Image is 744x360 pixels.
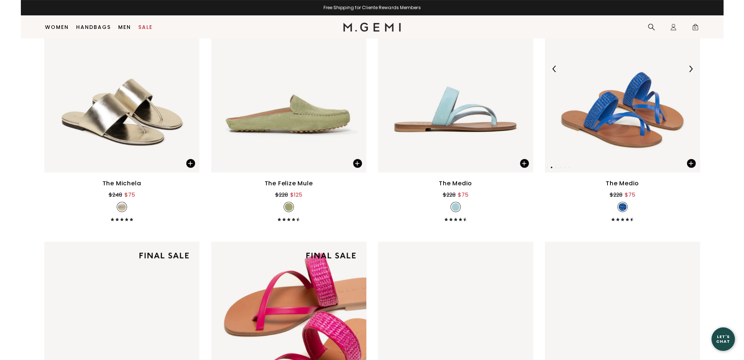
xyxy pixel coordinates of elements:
[109,190,122,199] div: $248
[300,246,362,265] img: final sale tag
[133,246,195,265] img: final sale tag
[118,203,126,211] img: v_7355612463163_SWATCH_50x.jpg
[625,190,635,199] div: $75
[124,190,135,199] div: $75
[343,23,401,31] img: M.Gemi
[452,203,460,211] img: v_7319118774331_SWATCH_50x.jpg
[275,190,288,199] div: $228
[551,66,558,72] img: Previous Arrow
[21,5,724,11] div: Free Shipping for Cliente Rewards Members
[687,66,694,72] img: Next Arrow
[610,190,623,199] div: $228
[45,24,69,30] a: Women
[692,25,699,32] span: 0
[76,24,111,30] a: Handbags
[285,203,293,211] img: v_7353176719419_SWATCH_50x.jpg
[618,203,627,211] img: v_7319118839867_SWATCH_50x.jpg
[138,24,153,30] a: Sale
[265,179,313,188] div: The Felize Mule
[118,24,131,30] a: Men
[606,179,639,188] div: The Medio
[439,179,472,188] div: The Medio
[290,190,302,199] div: $125
[102,179,141,188] div: The Michela
[458,190,468,199] div: $75
[443,190,456,199] div: $228
[711,334,735,344] div: Let's Chat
